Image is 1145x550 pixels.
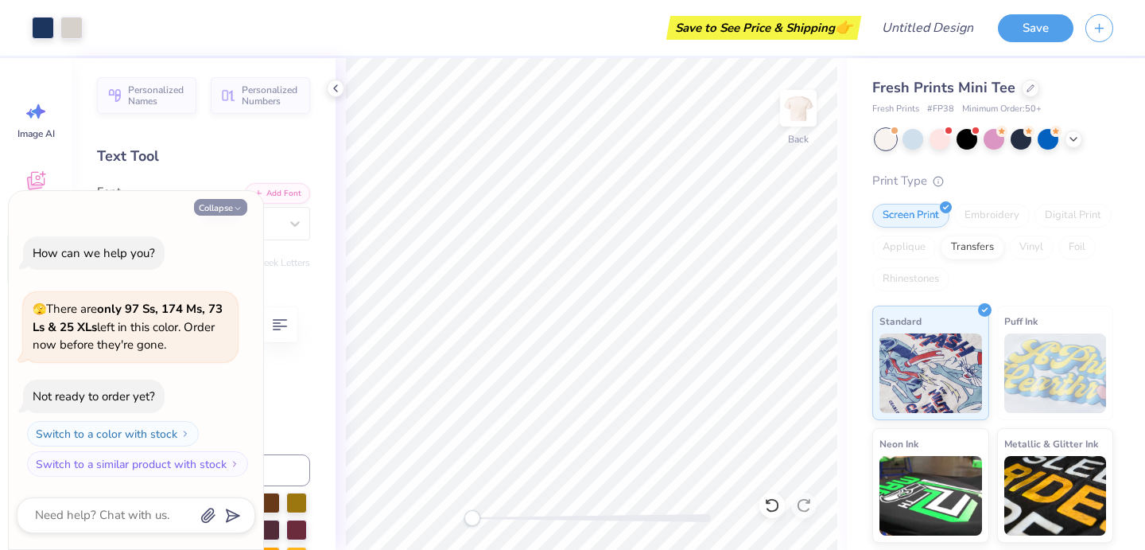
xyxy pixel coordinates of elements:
span: # FP38 [927,103,954,116]
img: Neon Ink [879,456,982,536]
span: Personalized Numbers [242,84,301,107]
button: Personalized Names [97,77,196,114]
button: Add Font [245,183,310,204]
span: 🫣 [33,302,46,317]
span: Puff Ink [1004,313,1038,330]
div: Print Type [872,172,1113,190]
span: There are left in this color. Order now before they're gone. [33,301,223,353]
div: Text Tool [97,146,310,167]
span: Metallic & Glitter Ink [1004,435,1098,452]
span: Fresh Prints Mini Tee [872,78,1015,97]
div: Foil [1058,236,1096,259]
div: Rhinestones [872,267,949,291]
strong: only 97 Ss, 174 Ms, 73 Ls & 25 XLs [33,301,223,335]
button: Personalized Numbers [211,77,310,114]
img: Puff Ink [1004,334,1107,413]
div: Screen Print [872,204,949,228]
label: Font [97,183,121,201]
span: Image AI [17,127,55,140]
span: 👉 [835,18,852,37]
img: Metallic & Glitter Ink [1004,456,1107,536]
div: Not ready to order yet? [33,388,155,404]
button: Save [998,14,1073,42]
span: Fresh Prints [872,103,919,116]
img: Switch to a color with stock [180,429,190,439]
span: Standard [879,313,922,330]
span: Minimum Order: 50 + [962,103,1042,116]
div: How can we help you? [33,245,155,261]
img: Back [782,92,814,124]
div: Transfers [941,236,1004,259]
div: Back [788,132,809,146]
input: Untitled Design [869,12,986,44]
img: Standard [879,334,982,413]
button: Switch to a similar product with stock [27,451,248,477]
span: Personalized Names [128,84,187,107]
span: Neon Ink [879,435,918,452]
div: Digital Print [1034,204,1112,228]
button: Collapse [194,199,247,216]
button: Switch to a color with stock [27,421,199,447]
div: Save to See Price & Shipping [670,16,857,40]
div: Accessibility label [464,510,480,526]
div: Vinyl [1009,236,1054,259]
img: Switch to a similar product with stock [230,459,239,469]
div: Embroidery [954,204,1030,228]
div: Applique [872,236,936,259]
